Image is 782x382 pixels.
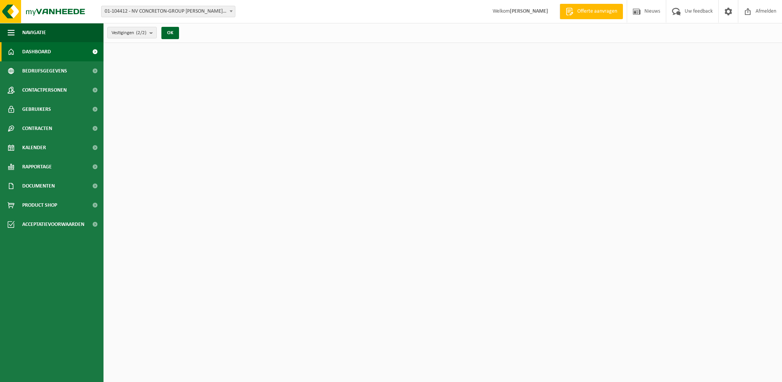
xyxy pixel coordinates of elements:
count: (2/2) [136,30,146,35]
span: Gebruikers [22,100,51,119]
a: Offerte aanvragen [560,4,623,19]
span: Rapportage [22,157,52,176]
span: Contactpersonen [22,81,67,100]
span: 01-104412 - NV CONCRETON-GROUP W.NAESSENS - SCHENDELBEKE [101,6,235,17]
span: Product Shop [22,196,57,215]
span: Kalender [22,138,46,157]
button: Vestigingen(2/2) [107,27,157,38]
span: Contracten [22,119,52,138]
span: Vestigingen [112,27,146,39]
span: Acceptatievoorwaarden [22,215,84,234]
span: Navigatie [22,23,46,42]
span: Bedrijfsgegevens [22,61,67,81]
strong: [PERSON_NAME] [510,8,548,14]
span: 01-104412 - NV CONCRETON-GROUP W.NAESSENS - SCHENDELBEKE [102,6,235,17]
span: Dashboard [22,42,51,61]
span: Offerte aanvragen [575,8,619,15]
button: OK [161,27,179,39]
span: Documenten [22,176,55,196]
